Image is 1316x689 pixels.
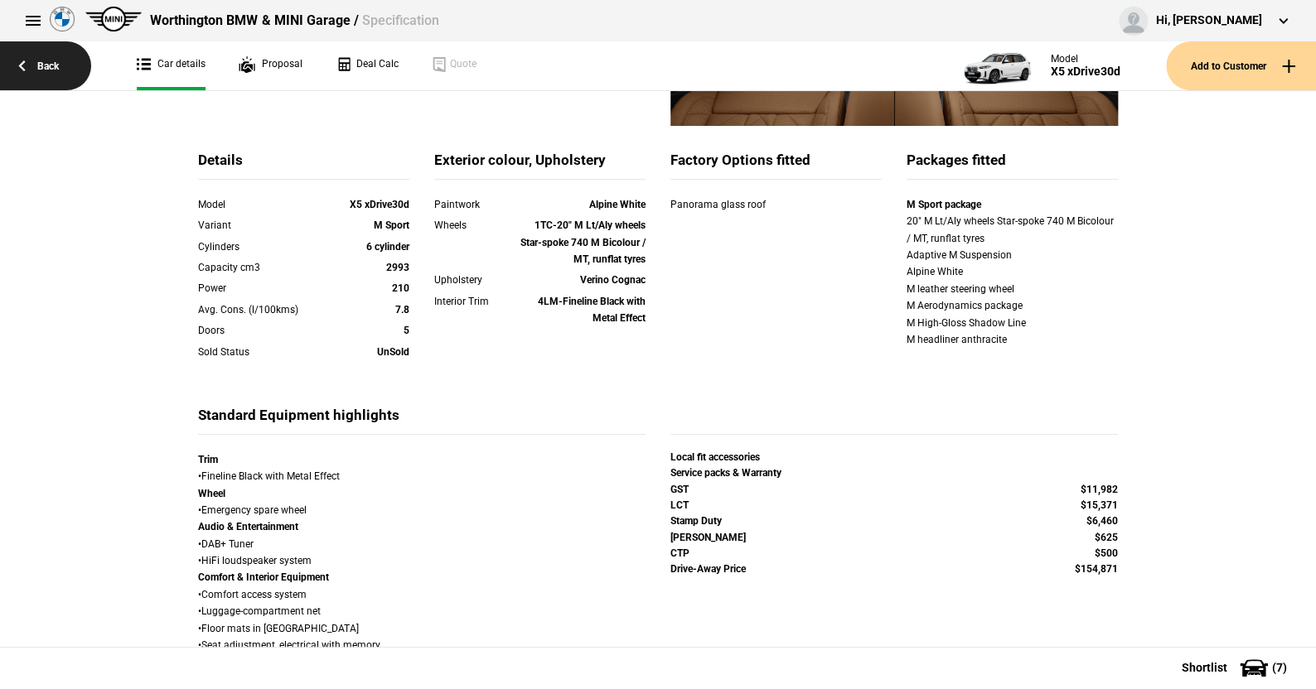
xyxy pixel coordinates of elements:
[670,547,689,559] strong: CTP
[374,219,409,231] strong: M Sport
[198,454,218,465] strong: Trim
[434,293,519,310] div: Interior Trim
[404,325,409,336] strong: 5
[336,41,399,90] a: Deal Calc
[150,12,438,30] div: Worthington BMW & MINI Garage /
[350,199,409,210] strong: X5 xDrive30d
[670,532,746,543] strong: [PERSON_NAME]
[1095,547,1118,559] strong: $500
[386,262,409,273] strong: 2993
[670,196,819,213] div: Panorama glass roof
[1166,41,1316,90] button: Add to Customer
[198,406,646,435] div: Standard Equipment highlights
[1051,53,1120,65] div: Model
[670,499,689,511] strong: LCT
[198,238,325,255] div: Cylinders
[670,563,746,575] strong: Drive-Away Price
[589,199,646,210] strong: Alpine White
[198,217,325,234] div: Variant
[1081,499,1118,511] strong: $15,371
[198,322,325,339] div: Doors
[1051,65,1120,79] div: X5 xDrive30d
[907,213,1118,348] div: 20" M Lt/Aly wheels Star-spoke 740 M Bicolour / MT, runflat tyres Adaptive M Suspension Alpine Wh...
[907,199,981,210] strong: M Sport package
[1086,515,1118,527] strong: $6,460
[670,515,722,527] strong: Stamp Duty
[1075,563,1118,575] strong: $154,871
[137,41,206,90] a: Car details
[434,272,519,288] div: Upholstery
[198,151,409,180] div: Details
[1156,12,1262,29] div: Hi, [PERSON_NAME]
[395,304,409,316] strong: 7.8
[434,217,519,234] div: Wheels
[198,344,325,360] div: Sold Status
[198,280,325,296] div: Power
[239,41,302,90] a: Proposal
[670,467,781,479] strong: Service packs & Warranty
[198,521,298,532] strong: Audio & Entertainment
[670,484,689,495] strong: GST
[434,196,519,213] div: Paintwork
[85,7,142,31] img: mini.png
[198,571,329,583] strong: Comfort & Interior Equipment
[434,151,646,180] div: Exterior colour, Upholstery
[50,7,75,31] img: bmw.png
[198,301,325,318] div: Avg. Cons. (l/100kms)
[1157,647,1316,688] button: Shortlist(7)
[520,219,646,265] strong: 1TC-20" M Lt/Aly wheels Star-spoke 740 M Bicolour / MT, runflat tyres
[198,488,225,499] strong: Wheel
[538,296,646,324] strong: 4LM-Fineline Black with Metal Effect
[670,451,760,463] strong: Local fit accessories
[580,274,646,286] strong: Verino Cognac
[361,12,438,28] span: Specification
[392,282,409,294] strong: 210
[198,259,325,276] div: Capacity cm3
[366,241,409,253] strong: 6 cylinder
[670,151,882,180] div: Factory Options fitted
[1182,662,1227,673] span: Shortlist
[1095,532,1118,543] strong: $625
[198,196,325,213] div: Model
[377,346,409,358] strong: UnSold
[1272,662,1287,673] span: ( 7 )
[1081,484,1118,495] strong: $11,982
[907,151,1118,180] div: Packages fitted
